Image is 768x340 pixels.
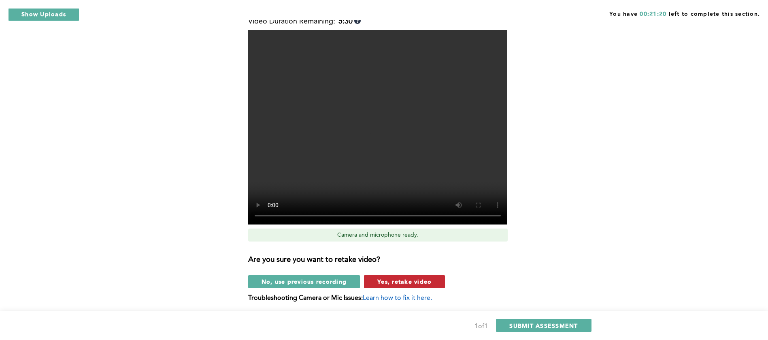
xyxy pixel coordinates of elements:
button: Show Uploads [8,8,79,21]
span: SUBMIT ASSESSMENT [509,322,578,329]
button: Yes, retake video [364,275,445,288]
span: No, use previous recording [262,278,347,285]
button: SUBMIT ASSESSMENT [496,319,591,332]
span: 00:21:20 [640,11,666,17]
div: 1 of 1 [474,321,488,332]
button: No, use previous recording [248,275,360,288]
span: Yes, retake video [377,278,432,285]
span: You have left to complete this section. [609,8,760,18]
b: 5:30 [338,17,353,26]
span: Learn how to fix it here. [363,295,432,302]
div: Camera and microphone ready. [248,229,508,242]
h3: Are you sure you want to retake video? [248,256,517,265]
b: Troubleshooting Camera or Mic Issues: [248,295,363,302]
div: Video Duration Remaining: [248,17,361,26]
